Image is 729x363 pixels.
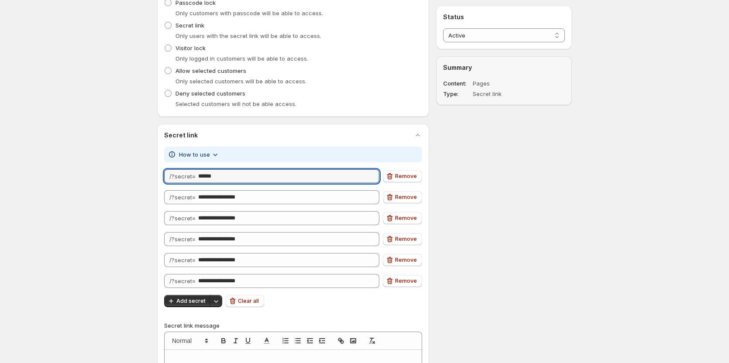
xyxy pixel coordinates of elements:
[383,212,422,224] button: Remove secret
[164,131,198,140] h2: Secret link
[395,215,417,222] span: Remove
[175,10,323,17] span: Only customers with passcode will be able to access.
[226,295,264,307] button: Clear all secrets
[179,150,210,159] span: How to use
[395,194,417,201] span: Remove
[395,236,417,243] span: Remove
[175,90,245,97] span: Deny selected customers
[175,22,204,29] span: Secret link
[175,45,206,51] span: Visitor lock
[169,236,196,243] span: /?secret=
[169,277,196,284] span: /?secret=
[473,89,540,98] dd: Secret link
[169,173,196,180] span: /?secret=
[383,233,422,245] button: Remove secret
[175,32,321,39] span: Only users with the secret link will be able to access.
[238,298,259,305] span: Clear all
[174,147,225,161] button: How to use
[395,173,417,180] span: Remove
[175,55,308,62] span: Only logged in customers will be able to access.
[383,275,422,287] button: Remove secret
[443,63,565,72] h2: Summary
[176,298,206,305] span: Add secret
[175,67,246,74] span: Allow selected customers
[175,78,306,85] span: Only selected customers will be able to access.
[164,295,211,307] button: Add secret
[443,13,565,21] h2: Status
[383,254,422,266] button: Remove secret
[383,170,422,182] button: Remove secret
[169,194,196,201] span: /?secret=
[473,79,540,88] dd: Pages
[169,215,196,222] span: /?secret=
[443,89,471,98] dt: Type:
[395,257,417,264] span: Remove
[164,321,422,330] p: Secret link message
[169,257,196,264] span: /?secret=
[175,100,296,107] span: Selected customers will not be able access.
[210,295,222,307] button: Other save actions
[395,277,417,284] span: Remove
[383,191,422,203] button: Remove secret
[443,79,471,88] dt: Content:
